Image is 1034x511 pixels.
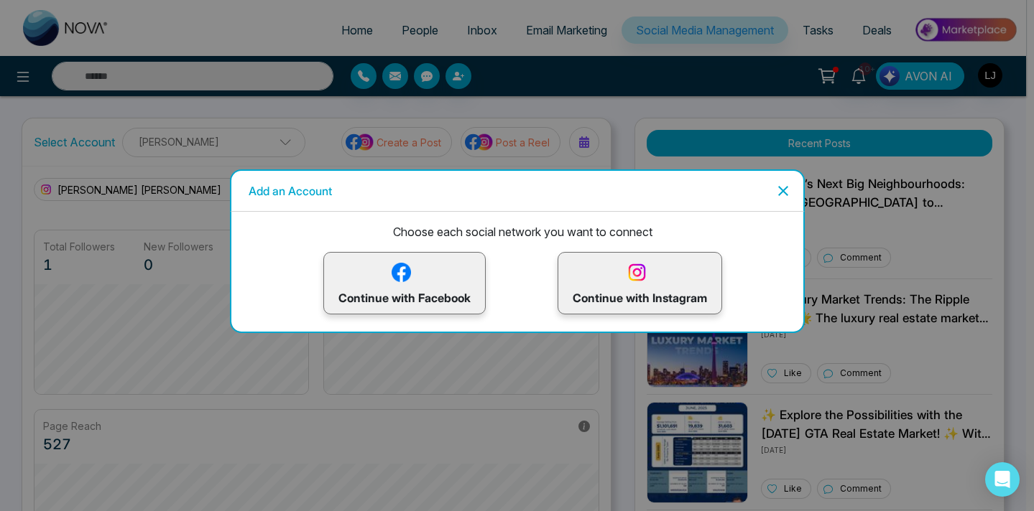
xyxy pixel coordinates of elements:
[985,462,1020,497] div: Open Intercom Messenger
[249,182,332,200] h5: Add an Account
[624,260,650,285] img: instagram
[769,179,792,202] button: Close
[243,223,803,240] p: Choose each social network you want to connect
[573,260,707,306] p: Continue with Instagram
[389,260,414,285] img: facebook
[338,260,471,306] p: Continue with Facebook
